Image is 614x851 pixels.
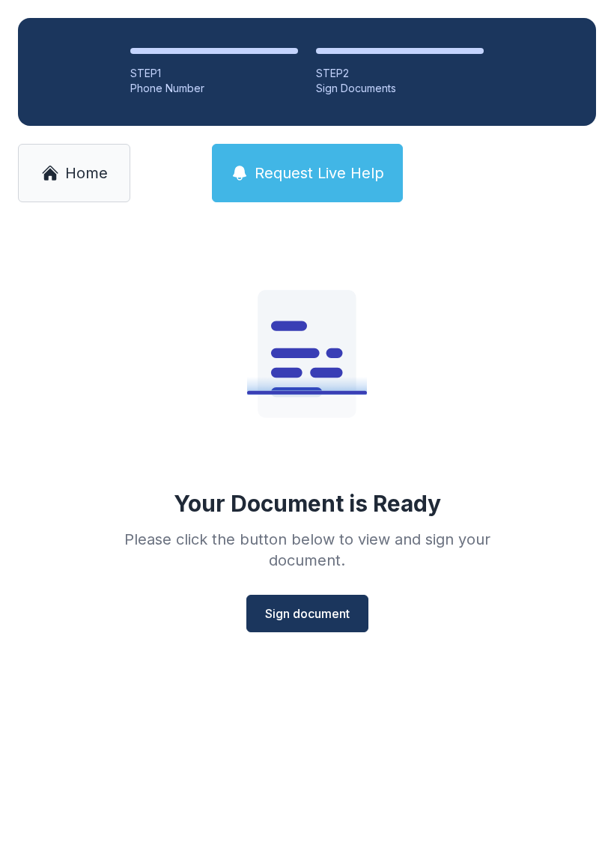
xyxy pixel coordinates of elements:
[174,490,441,517] div: Your Document is Ready
[255,163,384,184] span: Request Live Help
[91,529,523,571] div: Please click the button below to view and sign your document.
[65,163,108,184] span: Home
[316,66,484,81] div: STEP 2
[130,66,298,81] div: STEP 1
[130,81,298,96] div: Phone Number
[265,605,350,623] span: Sign document
[316,81,484,96] div: Sign Documents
